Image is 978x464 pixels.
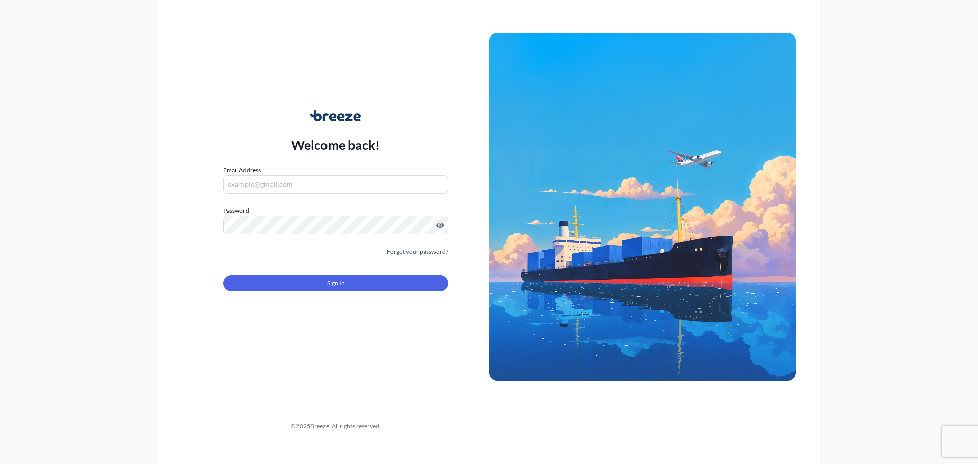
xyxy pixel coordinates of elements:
a: Forgot your password? [387,247,448,257]
button: Sign In [223,275,448,291]
input: example@gmail.com [223,175,448,194]
label: Email Address [223,165,261,175]
label: Password [223,206,448,216]
p: Welcome back! [291,137,381,153]
img: Ship illustration [489,33,796,381]
button: Show password [436,221,444,229]
span: Sign In [327,278,345,288]
div: © 2025 Breeze. All rights reserved. [182,421,489,431]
